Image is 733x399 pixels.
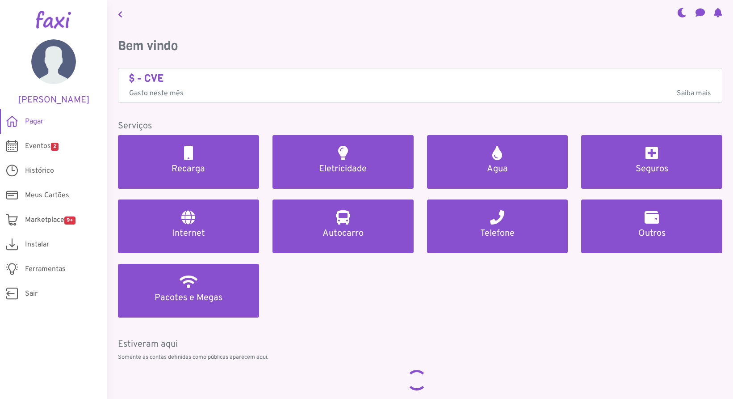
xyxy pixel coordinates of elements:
span: 2 [51,143,59,151]
h5: [PERSON_NAME] [13,95,94,106]
a: Telefone [427,199,568,253]
span: Eventos [25,141,59,152]
span: Pagar [25,116,43,127]
a: Internet [118,199,259,253]
h5: Recarga [129,164,248,174]
a: Autocarro [272,199,414,253]
span: Marketplace [25,215,75,225]
span: Sair [25,289,38,299]
a: $ - CVE Gasto neste mêsSaiba mais [129,72,711,99]
p: Somente as contas definidas como públicas aparecem aqui. [118,353,722,362]
a: Agua [427,135,568,189]
h5: Serviços [118,121,722,132]
h5: Telefone [438,228,557,239]
h5: Pacotes e Megas [129,293,248,303]
span: Meus Cartões [25,190,69,201]
a: Eletricidade [272,135,414,189]
span: Saiba mais [677,88,711,99]
a: Pacotes e Megas [118,264,259,318]
h5: Seguros [592,164,712,174]
a: Recarga [118,135,259,189]
h5: Eletricidade [283,164,403,174]
a: [PERSON_NAME] [13,39,94,106]
h5: Agua [438,164,557,174]
span: Histórico [25,166,54,176]
span: 9+ [64,216,75,225]
h5: Outros [592,228,712,239]
p: Gasto neste mês [129,88,711,99]
span: Instalar [25,239,49,250]
h3: Bem vindo [118,38,722,54]
h5: Autocarro [283,228,403,239]
a: Seguros [581,135,722,189]
a: Outros [581,199,722,253]
h5: Internet [129,228,248,239]
h5: Estiveram aqui [118,339,722,350]
h4: $ - CVE [129,72,711,85]
span: Ferramentas [25,264,66,275]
